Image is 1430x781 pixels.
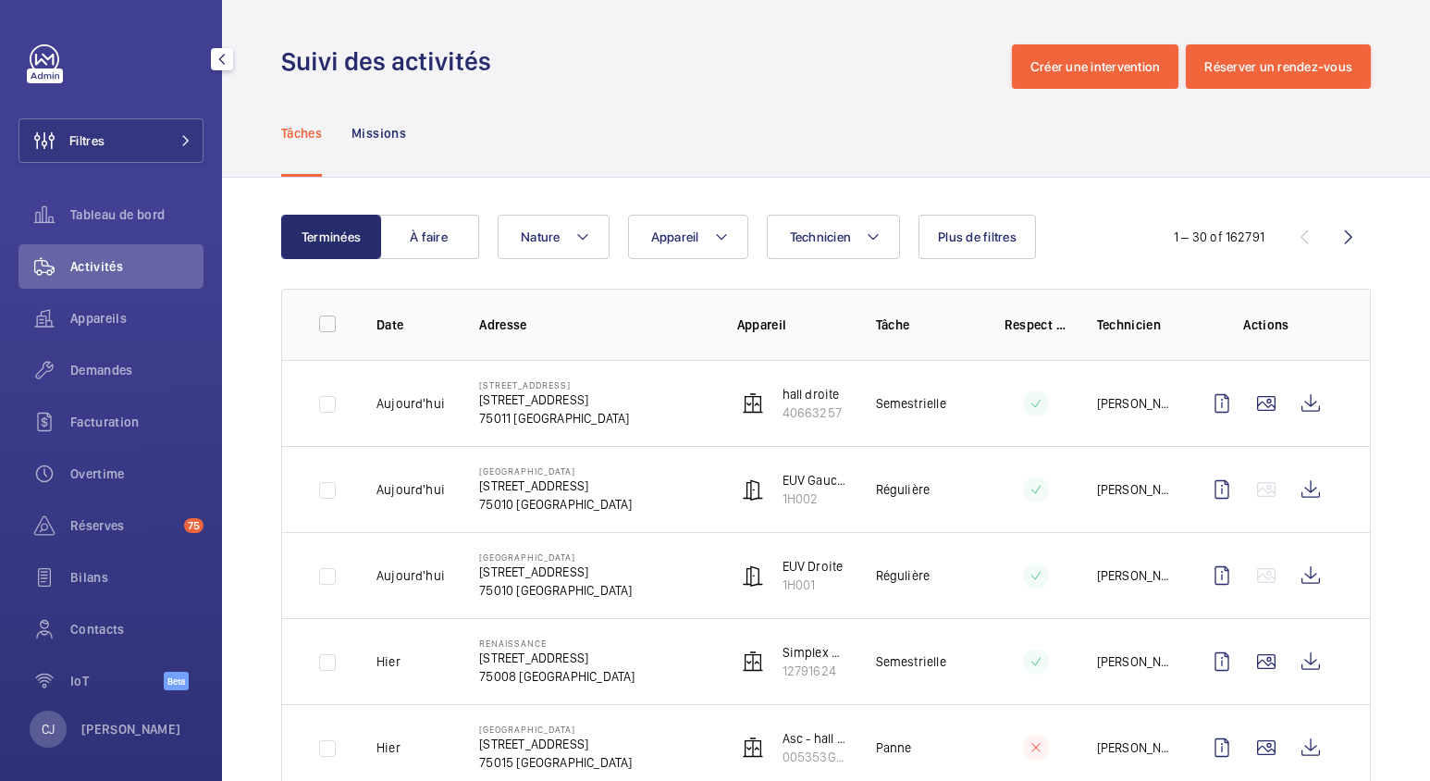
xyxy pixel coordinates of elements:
p: 1H002 [783,490,846,508]
p: [GEOGRAPHIC_DATA] [479,465,632,477]
p: [STREET_ADDRESS] [479,735,632,753]
button: Terminées [281,215,381,259]
span: Plus de filtres [938,229,1017,244]
p: EUV Gauche [783,471,846,490]
p: 40663257 [783,403,842,422]
button: À faire [379,215,479,259]
p: [STREET_ADDRESS] [479,477,632,495]
p: [GEOGRAPHIC_DATA] [479,724,632,735]
button: Nature [498,215,610,259]
p: Adresse [479,316,707,334]
p: 75015 [GEOGRAPHIC_DATA] [479,753,632,772]
p: RENAISSANCE [479,638,635,649]
p: [STREET_ADDRESS] [479,390,629,409]
button: Plus de filtres [918,215,1036,259]
img: automatic_door.svg [742,564,764,587]
p: 75011 [GEOGRAPHIC_DATA] [479,409,629,428]
span: IoT [70,672,164,690]
p: Aujourd'hui [376,394,445,413]
button: Technicien [767,215,901,259]
p: [STREET_ADDRESS] [479,563,632,581]
button: Filtres [18,118,203,163]
span: Tableau de bord [70,205,203,224]
span: Demandes [70,361,203,379]
p: [STREET_ADDRESS] [479,379,629,390]
p: Actions [1200,316,1333,334]
p: Hier [376,652,401,671]
span: Overtime [70,465,203,483]
p: [PERSON_NAME] [1097,652,1170,671]
p: [PERSON_NAME] [81,720,181,738]
img: automatic_door.svg [742,478,764,501]
p: Aujourd'hui [376,480,445,499]
p: 005353G-A-2-95-0-11 [783,748,846,766]
button: Appareil [628,215,748,259]
span: 75 [184,518,203,533]
p: 75008 [GEOGRAPHIC_DATA] [479,667,635,686]
div: 1 – 30 of 162791 [1174,228,1264,246]
p: Tâche [876,316,975,334]
p: [PERSON_NAME] [1097,566,1170,585]
p: 12791624 [783,662,846,680]
p: Respect délai [1005,316,1067,334]
p: [STREET_ADDRESS] [479,649,635,667]
p: 1H001 [783,576,844,594]
span: Contacts [70,620,203,638]
p: Semestrielle [876,652,946,671]
img: elevator.svg [742,737,764,759]
span: Appareil [651,229,699,244]
button: Créer une intervention [1012,44,1179,89]
p: Tâches [281,124,322,143]
p: Régulière [876,566,931,585]
h1: Suivi des activités [281,44,502,79]
p: Panne [876,738,912,757]
p: [GEOGRAPHIC_DATA] [479,552,632,563]
span: Beta [164,672,189,690]
p: Appareil [737,316,846,334]
p: Simplex EX MODES [783,643,846,662]
span: Activités [70,257,203,276]
img: elevator.svg [742,651,764,673]
p: hall droite [783,385,842,403]
p: CJ [42,720,55,738]
p: Régulière [876,480,931,499]
p: Asc - hall 2 - quai 4-5 [783,729,846,748]
span: Technicien [790,229,852,244]
span: Appareils [70,309,203,328]
span: Bilans [70,568,203,587]
p: Hier [376,738,401,757]
p: Technicien [1097,316,1170,334]
span: Nature [521,229,561,244]
p: [PERSON_NAME] [1097,394,1170,413]
p: [PERSON_NAME] [1097,738,1170,757]
p: Semestrielle [876,394,946,413]
span: Facturation [70,413,203,431]
p: Missions [351,124,406,143]
img: elevator.svg [742,392,764,415]
button: Réserver un rendez-vous [1186,44,1371,89]
p: [PERSON_NAME] [1097,480,1170,499]
p: Aujourd'hui [376,566,445,585]
span: Filtres [69,131,105,150]
span: Réserves [70,516,177,535]
p: Date [376,316,450,334]
p: EUV Droite [783,557,844,576]
p: 75010 [GEOGRAPHIC_DATA] [479,581,632,600]
p: 75010 [GEOGRAPHIC_DATA] [479,495,632,514]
